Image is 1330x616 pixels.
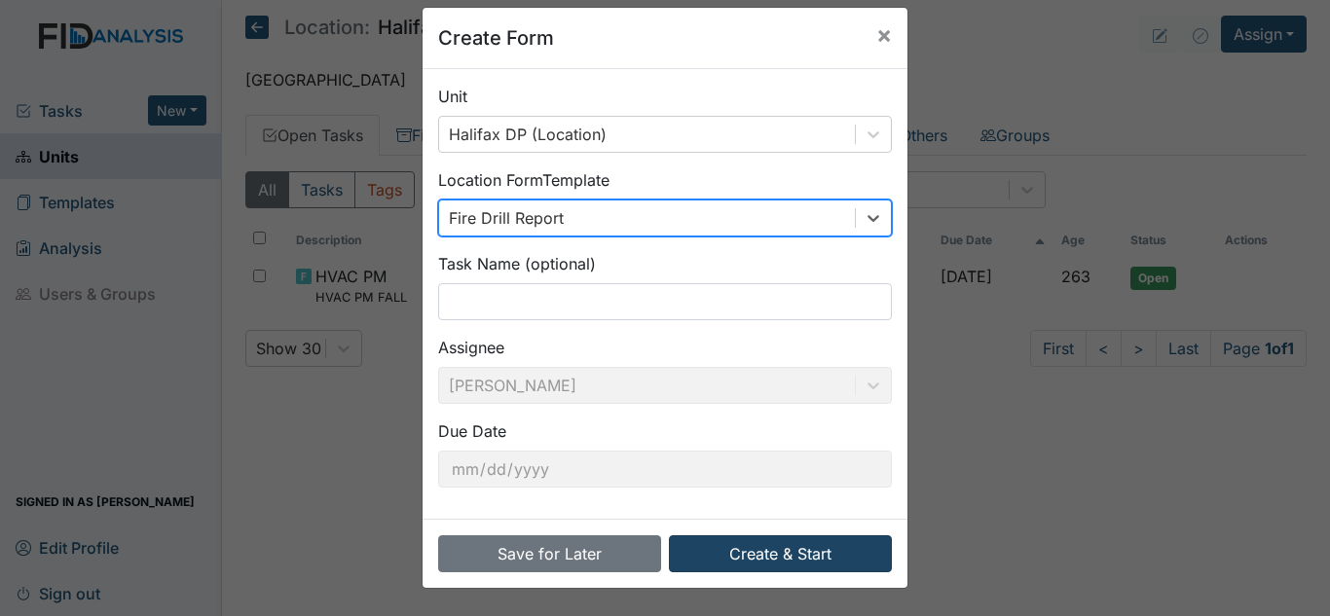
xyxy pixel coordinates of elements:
div: Fire Drill Report [449,206,564,230]
label: Task Name (optional) [438,252,596,275]
h5: Create Form [438,23,554,53]
span: × [876,20,892,49]
button: Close [861,8,907,62]
label: Location Form Template [438,168,610,192]
label: Unit [438,85,467,108]
button: Create & Start [669,535,892,572]
button: Save for Later [438,535,661,572]
label: Assignee [438,336,504,359]
div: Halifax DP (Location) [449,123,607,146]
label: Due Date [438,419,506,443]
